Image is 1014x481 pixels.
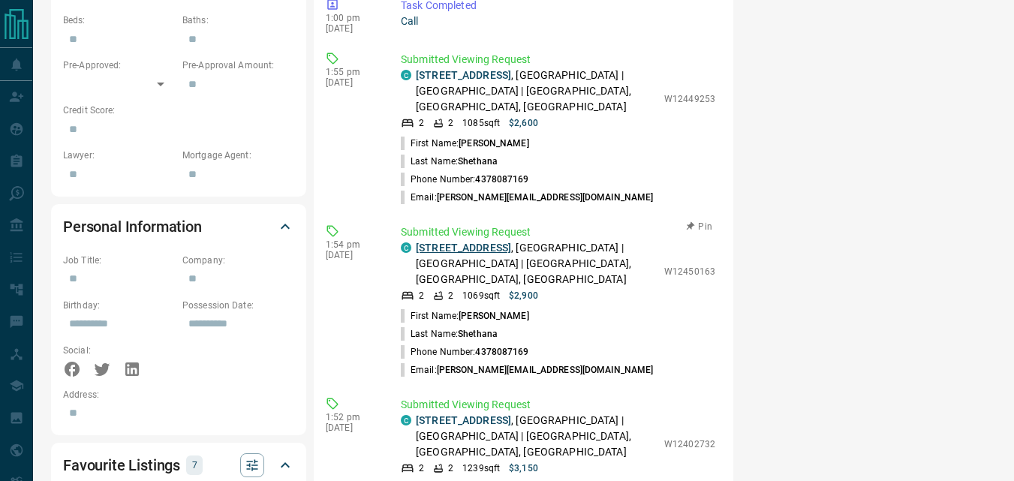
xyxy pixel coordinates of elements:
p: Address: [63,388,294,401]
p: 7 [191,457,198,473]
p: 2 [419,116,424,130]
p: 1:54 pm [326,239,378,250]
button: Pin [678,220,721,233]
p: W12402732 [664,437,715,451]
p: 2 [419,461,424,475]
a: [STREET_ADDRESS] [416,69,511,81]
p: Phone Number: [401,173,529,186]
p: 2 [448,289,453,302]
p: Submitted Viewing Request [401,224,715,240]
span: Shethana [458,156,498,167]
p: 1239 sqft [462,461,500,475]
p: Last Name: [401,155,498,168]
p: Submitted Viewing Request [401,397,715,413]
p: Social: [63,344,175,357]
p: Lawyer: [63,149,175,162]
p: Call [401,14,715,29]
p: 1085 sqft [462,116,500,130]
p: Pre-Approved: [63,59,175,72]
p: Baths: [182,14,294,27]
span: [PERSON_NAME] [459,138,528,149]
p: [DATE] [326,422,378,433]
p: Submitted Viewing Request [401,52,715,68]
p: Last Name: [401,327,498,341]
p: 2 [448,116,453,130]
p: Pre-Approval Amount: [182,59,294,72]
p: 1:55 pm [326,67,378,77]
p: 1:52 pm [326,412,378,422]
p: Company: [182,254,294,267]
h2: Personal Information [63,215,202,239]
p: W12449253 [664,92,715,106]
p: Job Title: [63,254,175,267]
p: Email: [401,363,653,377]
a: [STREET_ADDRESS] [416,242,511,254]
p: First Name: [401,309,529,323]
span: 4378087169 [475,347,528,357]
p: Phone Number: [401,345,529,359]
p: $3,150 [509,461,538,475]
div: condos.ca [401,70,411,80]
h2: Favourite Listings [63,453,180,477]
p: 2 [419,289,424,302]
span: 4378087169 [475,174,528,185]
span: [PERSON_NAME][EMAIL_ADDRESS][DOMAIN_NAME] [437,365,654,375]
p: Possession Date: [182,299,294,312]
p: $2,900 [509,289,538,302]
span: [PERSON_NAME] [459,311,528,321]
p: $2,600 [509,116,538,130]
div: condos.ca [401,415,411,425]
p: [DATE] [326,23,378,34]
p: W12450163 [664,265,715,278]
p: [DATE] [326,250,378,260]
p: , [GEOGRAPHIC_DATA] | [GEOGRAPHIC_DATA] | [GEOGRAPHIC_DATA], [GEOGRAPHIC_DATA], [GEOGRAPHIC_DATA] [416,413,657,460]
p: [DATE] [326,77,378,88]
p: Birthday: [63,299,175,312]
span: Shethana [458,329,498,339]
div: condos.ca [401,242,411,253]
span: [PERSON_NAME][EMAIL_ADDRESS][DOMAIN_NAME] [437,192,654,203]
a: [STREET_ADDRESS] [416,414,511,426]
p: 2 [448,461,453,475]
p: Credit Score: [63,104,294,117]
p: First Name: [401,137,529,150]
p: Beds: [63,14,175,27]
p: , [GEOGRAPHIC_DATA] | [GEOGRAPHIC_DATA] | [GEOGRAPHIC_DATA], [GEOGRAPHIC_DATA], [GEOGRAPHIC_DATA] [416,240,657,287]
p: 1069 sqft [462,289,500,302]
p: Mortgage Agent: [182,149,294,162]
div: Personal Information [63,209,294,245]
p: 1:00 pm [326,13,378,23]
p: Email: [401,191,653,204]
p: , [GEOGRAPHIC_DATA] | [GEOGRAPHIC_DATA] | [GEOGRAPHIC_DATA], [GEOGRAPHIC_DATA], [GEOGRAPHIC_DATA] [416,68,657,115]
